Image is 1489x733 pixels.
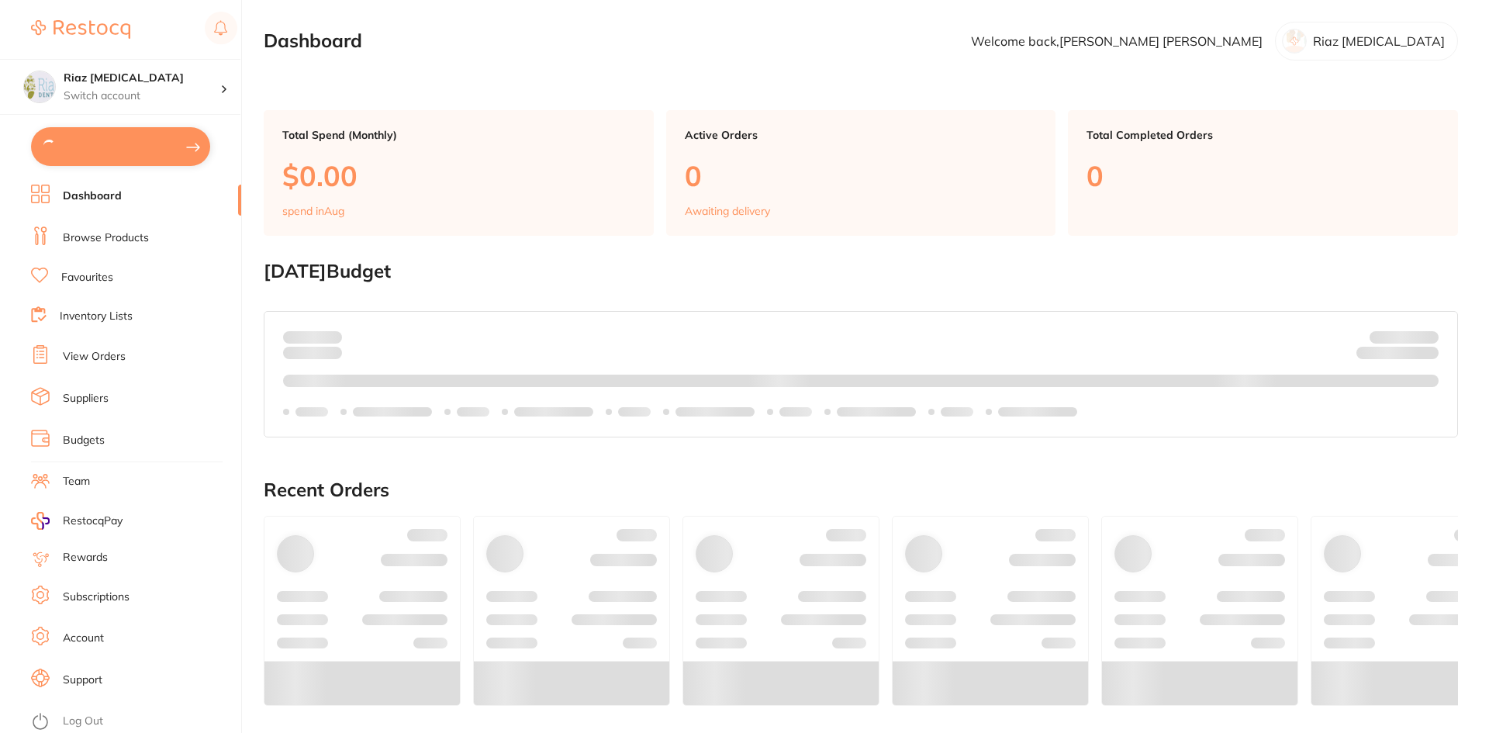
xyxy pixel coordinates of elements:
p: Awaiting delivery [685,205,770,217]
strong: $0.00 [315,330,342,344]
p: Riaz [MEDICAL_DATA] [1313,34,1445,48]
p: Welcome back, [PERSON_NAME] [PERSON_NAME] [971,34,1263,48]
a: Team [63,474,90,489]
p: Labels extended [514,406,593,418]
a: Favourites [61,270,113,285]
a: Inventory Lists [60,309,133,324]
img: Riaz Dental Surgery [24,71,55,102]
a: Total Spend (Monthly)$0.00spend inAug [264,110,654,236]
a: Rewards [63,550,108,565]
h2: Recent Orders [264,479,1458,501]
p: Labels [457,406,489,418]
a: Active Orders0Awaiting delivery [666,110,1056,236]
span: RestocqPay [63,513,123,529]
p: Labels extended [998,406,1077,418]
p: $0.00 [282,160,635,192]
p: Total Spend (Monthly) [282,129,635,141]
strong: $NaN [1408,330,1439,344]
a: View Orders [63,349,126,365]
p: Spent: [283,330,342,343]
p: Labels extended [353,406,432,418]
a: Dashboard [63,188,122,204]
p: Labels extended [675,406,755,418]
strong: $0.00 [1411,349,1439,363]
p: 0 [685,160,1038,192]
h2: [DATE] Budget [264,261,1458,282]
p: Labels [779,406,812,418]
h2: Dashboard [264,30,362,52]
p: Budget: [1370,330,1439,343]
h4: Riaz Dental Surgery [64,71,220,86]
p: Total Completed Orders [1087,129,1439,141]
img: RestocqPay [31,512,50,530]
a: RestocqPay [31,512,123,530]
p: Labels [618,406,651,418]
p: 0 [1087,160,1439,192]
a: Support [63,672,102,688]
img: Restocq Logo [31,20,130,39]
p: spend in Aug [282,205,344,217]
p: Active Orders [685,129,1038,141]
a: Log Out [63,714,103,729]
a: Restocq Logo [31,12,130,47]
p: Labels [295,406,328,418]
a: Suppliers [63,391,109,406]
a: Browse Products [63,230,149,246]
p: Switch account [64,88,220,104]
a: Account [63,631,104,646]
p: Remaining: [1356,344,1439,362]
a: Total Completed Orders0 [1068,110,1458,236]
p: month [283,344,342,362]
a: Budgets [63,433,105,448]
p: Labels extended [837,406,916,418]
p: Labels [941,406,973,418]
a: Subscriptions [63,590,130,605]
